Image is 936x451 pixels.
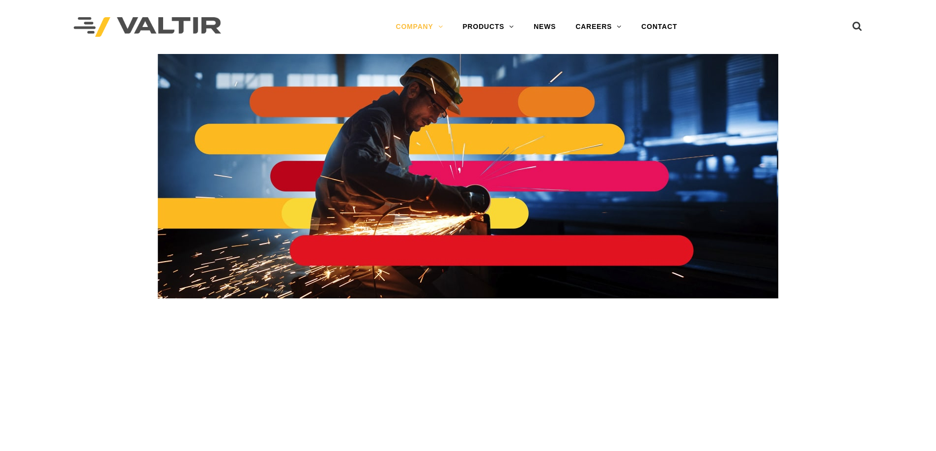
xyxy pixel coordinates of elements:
a: PRODUCTS [453,17,524,37]
img: Valtir [74,17,221,37]
a: CONTACT [631,17,687,37]
a: NEWS [524,17,566,37]
a: CAREERS [566,17,631,37]
a: COMPANY [386,17,453,37]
